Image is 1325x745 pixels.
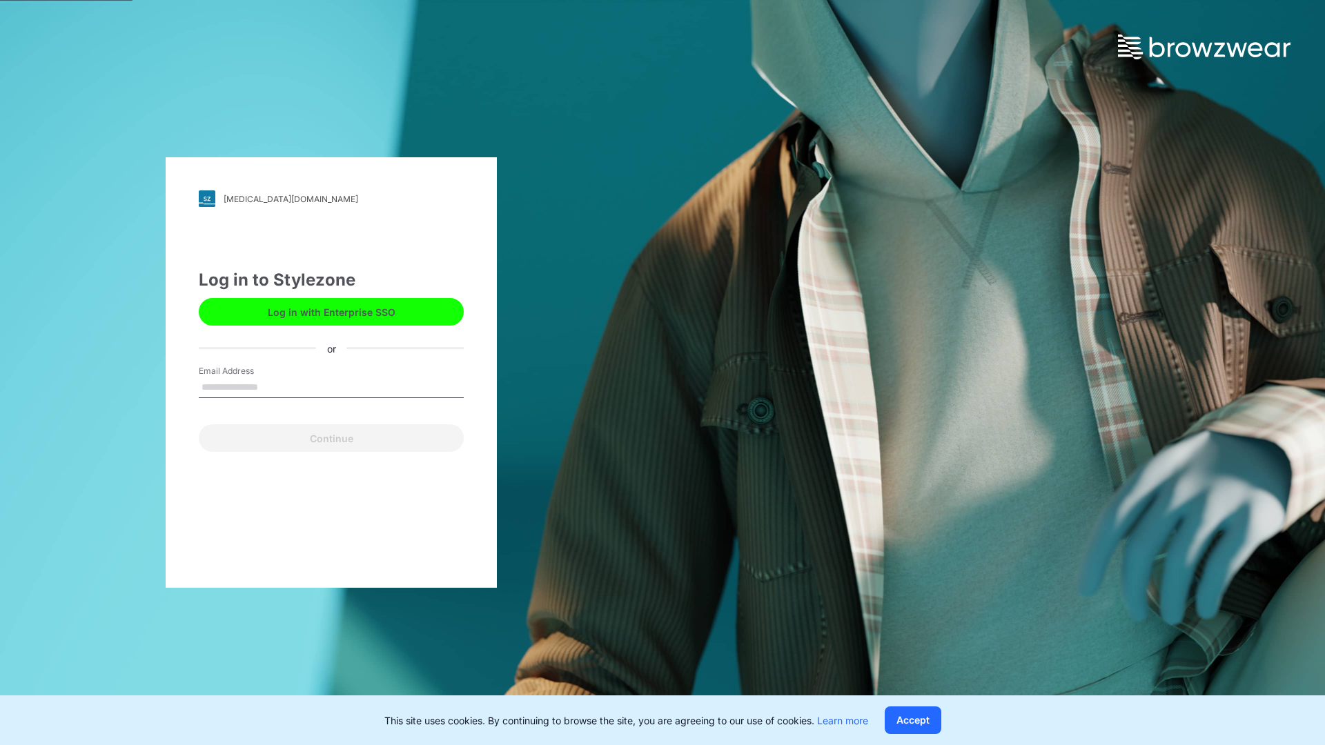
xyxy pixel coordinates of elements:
[199,365,295,377] label: Email Address
[199,190,464,207] a: [MEDICAL_DATA][DOMAIN_NAME]
[199,268,464,292] div: Log in to Stylezone
[817,715,868,726] a: Learn more
[384,713,868,728] p: This site uses cookies. By continuing to browse the site, you are agreeing to our use of cookies.
[316,341,347,355] div: or
[199,298,464,326] button: Log in with Enterprise SSO
[199,190,215,207] img: svg+xml;base64,PHN2ZyB3aWR0aD0iMjgiIGhlaWdodD0iMjgiIHZpZXdCb3g9IjAgMCAyOCAyOCIgZmlsbD0ibm9uZSIgeG...
[885,706,941,734] button: Accept
[224,194,358,204] div: [MEDICAL_DATA][DOMAIN_NAME]
[1118,34,1290,59] img: browzwear-logo.73288ffb.svg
